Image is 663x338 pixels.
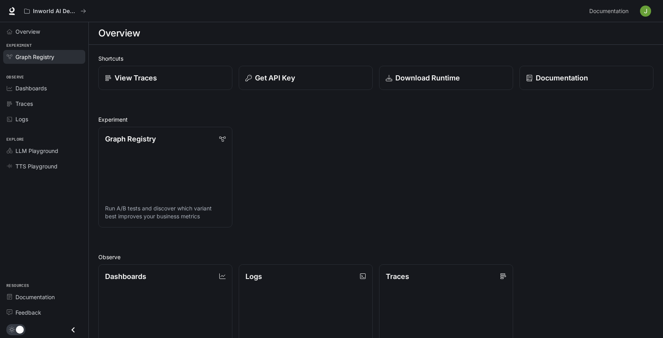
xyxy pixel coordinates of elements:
[3,112,85,126] a: Logs
[3,81,85,95] a: Dashboards
[98,66,232,90] a: View Traces
[245,271,262,282] p: Logs
[3,306,85,319] a: Feedback
[15,293,55,301] span: Documentation
[640,6,651,17] img: User avatar
[15,53,54,61] span: Graph Registry
[15,84,47,92] span: Dashboards
[239,66,373,90] button: Get API Key
[15,99,33,108] span: Traces
[105,204,226,220] p: Run A/B tests and discover which variant best improves your business metrics
[105,271,146,282] p: Dashboards
[15,115,28,123] span: Logs
[386,271,409,282] p: Traces
[3,144,85,158] a: LLM Playground
[586,3,634,19] a: Documentation
[15,147,58,155] span: LLM Playground
[98,253,653,261] h2: Observe
[379,66,513,90] a: Download Runtime
[589,6,629,16] span: Documentation
[21,3,90,19] button: All workspaces
[105,134,156,144] p: Graph Registry
[15,27,40,36] span: Overview
[33,8,77,15] p: Inworld AI Demos
[15,308,41,317] span: Feedback
[3,25,85,38] a: Overview
[395,73,460,83] p: Download Runtime
[3,50,85,64] a: Graph Registry
[115,73,157,83] p: View Traces
[3,290,85,304] a: Documentation
[98,127,232,227] a: Graph RegistryRun A/B tests and discover which variant best improves your business metrics
[519,66,653,90] a: Documentation
[15,162,57,170] span: TTS Playground
[98,25,140,41] h1: Overview
[3,159,85,173] a: TTS Playground
[3,97,85,111] a: Traces
[98,115,653,124] h2: Experiment
[16,325,24,334] span: Dark mode toggle
[98,54,653,63] h2: Shortcuts
[64,322,82,338] button: Close drawer
[638,3,653,19] button: User avatar
[255,73,295,83] p: Get API Key
[536,73,588,83] p: Documentation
